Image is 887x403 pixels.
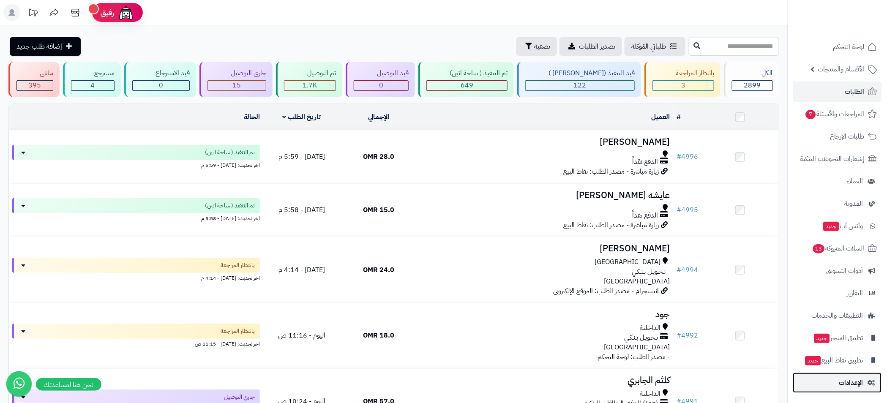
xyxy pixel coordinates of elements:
[278,265,325,275] span: [DATE] - 4:14 م
[793,82,882,102] a: الطلبات
[604,276,670,286] span: [GEOGRAPHIC_DATA]
[534,41,550,52] span: تصفية
[7,62,61,97] a: ملغي 395
[363,330,394,340] span: 18.0 OMR
[420,191,670,200] h3: عايشه [PERSON_NAME]
[677,205,699,215] a: #4995
[420,310,670,319] h3: جود
[839,377,863,389] span: الإعدادات
[379,80,383,90] span: 0
[525,68,635,78] div: قيد التنفيذ ([PERSON_NAME] )
[793,261,882,281] a: أدوات التسويق
[417,303,674,368] td: - مصدر الطلب: لوحة التحكم
[354,68,409,78] div: قيد التوصيل
[793,171,882,191] a: العملاء
[722,62,781,97] a: الكل2899
[205,148,255,157] span: تم التنفيذ ( ساحة اتين)
[420,376,670,385] h3: كلثم الجابري
[516,62,643,97] a: قيد التنفيذ ([PERSON_NAME] ) 122
[344,62,417,97] a: قيد التوصيل 0
[827,265,863,277] span: أدوات التسويق
[793,216,882,236] a: وآتس آبجديد
[198,62,274,97] a: جاري التوصيل 15
[221,327,255,335] span: بانتظار المراجعة
[278,152,325,162] span: [DATE] - 5:59 م
[207,68,266,78] div: جاري التوصيل
[224,393,255,401] span: جاري التوصيل
[71,68,115,78] div: مسترجع
[793,238,882,259] a: السلات المتروكة13
[278,330,325,340] span: اليوم - 11:16 ص
[793,104,882,124] a: المراجعات والأسئلة7
[123,62,198,97] a: قيد الاسترجاع 0
[677,330,682,340] span: #
[830,24,879,41] img: logo-2.png
[363,152,394,162] span: 28.0 OMR
[633,157,658,167] span: الدفع نقداً
[845,198,863,210] span: المدونة
[574,80,587,90] span: 122
[793,37,882,57] a: لوحة التحكم
[793,350,882,370] a: تطبيق نقاط البيعجديد
[653,81,714,90] div: 3
[283,112,321,122] a: تاريخ الطلب
[205,201,255,210] span: تم التنفيذ ( ساحة اتين)
[652,68,714,78] div: بانتظار المراجعة
[633,211,658,221] span: الدفع نقداً
[643,62,722,97] a: بانتظار المراجعة 3
[16,41,62,52] span: إضافة طلب جديد
[625,333,658,343] span: تـحـويـل بـنـكـي
[427,81,507,90] div: 649
[805,354,863,366] span: تطبيق نقاط البيع
[278,205,325,215] span: [DATE] - 5:58 م
[652,112,670,122] a: العميل
[818,63,865,75] span: الأقسام والمنتجات
[805,108,865,120] span: المراجعات والأسئلة
[554,286,659,296] span: انستجرام - مصدر الطلب: الموقع الإلكتروني
[823,220,863,232] span: وآتس آب
[208,81,266,90] div: 15
[12,160,260,169] div: اخر تحديث: [DATE] - 5:59 م
[677,330,699,340] a: #4992
[793,305,882,326] a: التطبيقات والخدمات
[805,356,821,365] span: جديد
[830,131,865,142] span: طلبات الإرجاع
[363,205,394,215] span: 15.0 OMR
[677,265,699,275] a: #4994
[813,332,863,344] span: تطبيق المتجر
[833,41,865,53] span: لوحة التحكم
[824,222,839,231] span: جديد
[12,273,260,282] div: اخر تحديث: [DATE] - 4:14 م
[631,41,666,52] span: طلباتي المُوكلة
[12,339,260,348] div: اخر تحديث: [DATE] - 11:15 ص
[363,265,394,275] span: 24.0 OMR
[640,389,661,399] span: الداخلية
[677,152,699,162] a: #4996
[221,261,255,270] span: بانتظار المراجعة
[117,4,134,21] img: ai-face.png
[812,310,863,321] span: التطبيقات والخدمات
[29,80,41,90] span: 395
[71,81,114,90] div: 4
[677,112,681,122] a: #
[420,137,670,147] h3: [PERSON_NAME]
[461,80,473,90] span: 649
[354,81,408,90] div: 0
[793,193,882,214] a: المدونة
[303,80,317,90] span: 1.7K
[677,265,682,275] span: #
[133,81,189,90] div: 0
[793,328,882,348] a: تطبيق المتجرجديد
[284,81,336,90] div: 1711
[132,68,190,78] div: قيد الاسترجاع
[10,37,81,56] a: إضافة طلب جديد
[677,152,682,162] span: #
[579,41,615,52] span: تصدير الطلبات
[368,112,389,122] a: الإجمالي
[426,68,508,78] div: تم التنفيذ ( ساحة اتين)
[681,80,685,90] span: 3
[22,4,44,23] a: تحديثات المنصة
[233,80,241,90] span: 15
[793,283,882,303] a: التقارير
[845,86,865,98] span: الطلبات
